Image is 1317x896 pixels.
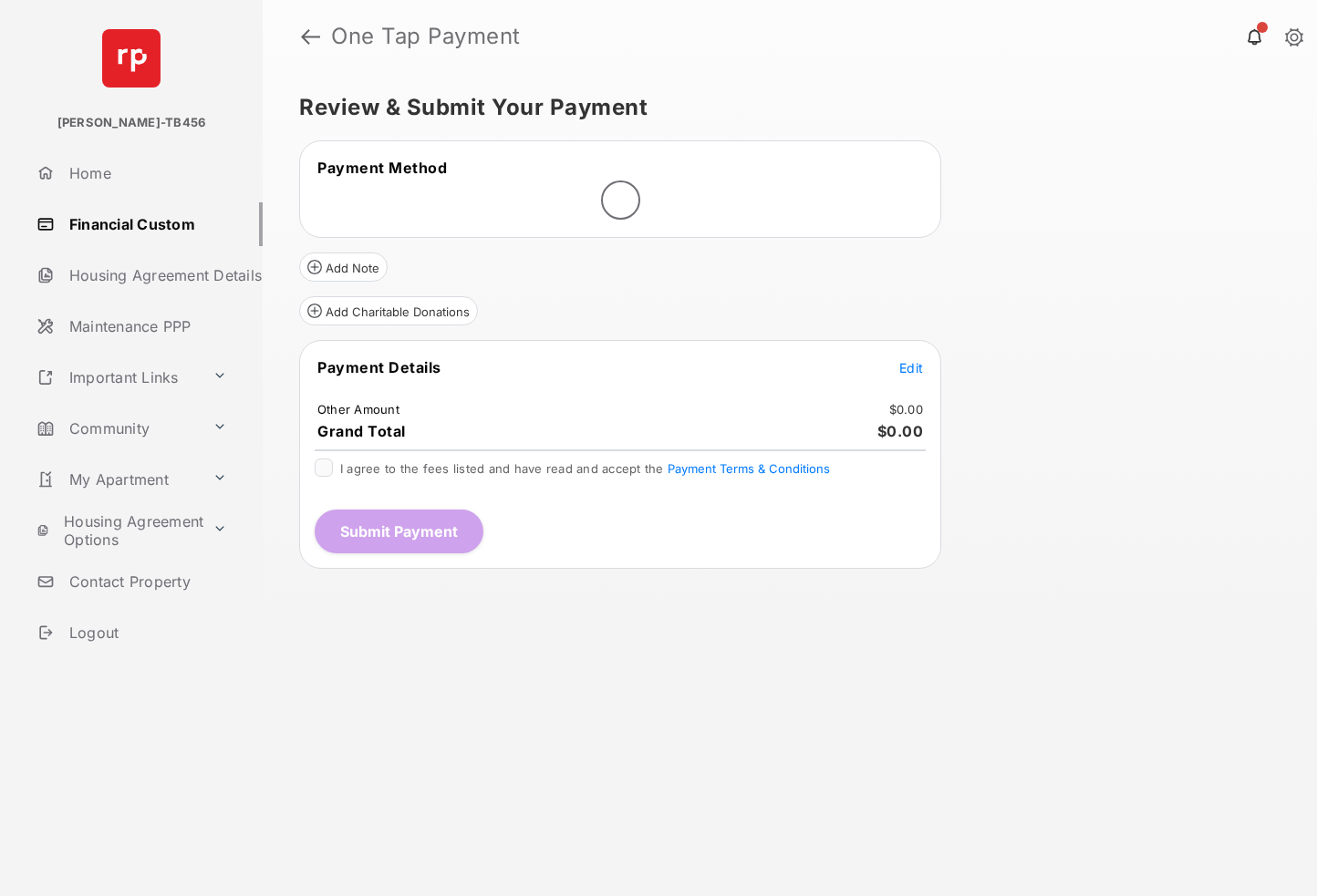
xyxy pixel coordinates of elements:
span: I agree to the fees listed and have read and accept the [340,461,830,476]
span: Edit [899,360,923,376]
h5: Review & Submit Your Payment [299,97,1266,118]
span: Payment Details [317,358,441,376]
span: Payment Method [317,159,447,177]
button: Add Note [299,252,388,282]
a: Important Links [29,355,205,399]
span: $0.00 [877,422,924,440]
a: Maintenance PPP [29,304,263,348]
a: Home [29,151,263,195]
a: My Apartment [29,458,205,501]
p: [PERSON_NAME]-TB456 [57,114,206,132]
strong: One Tap Payment [331,26,521,47]
a: Contact Property [29,560,263,603]
a: Housing Agreement Options [29,509,205,552]
a: Community [29,407,205,450]
a: Logout [29,611,263,654]
img: svg+xml;base64,PHN2ZyB4bWxucz0iaHR0cDovL3d3dy53My5vcmcvMjAwMC9zdmciIHdpZHRoPSI2NCIgaGVpZ2h0PSI2NC... [102,29,161,88]
td: Other Amount [316,401,400,417]
span: Grand Total [317,422,406,440]
a: Housing Agreement Details [29,253,263,297]
td: $0.00 [888,401,924,417]
button: Add Charitable Donations [299,296,478,325]
a: Financial Custom [29,202,263,246]
button: Submit Payment [315,510,483,553]
button: Edit [899,358,923,376]
button: I agree to the fees listed and have read and accept the [668,461,830,476]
